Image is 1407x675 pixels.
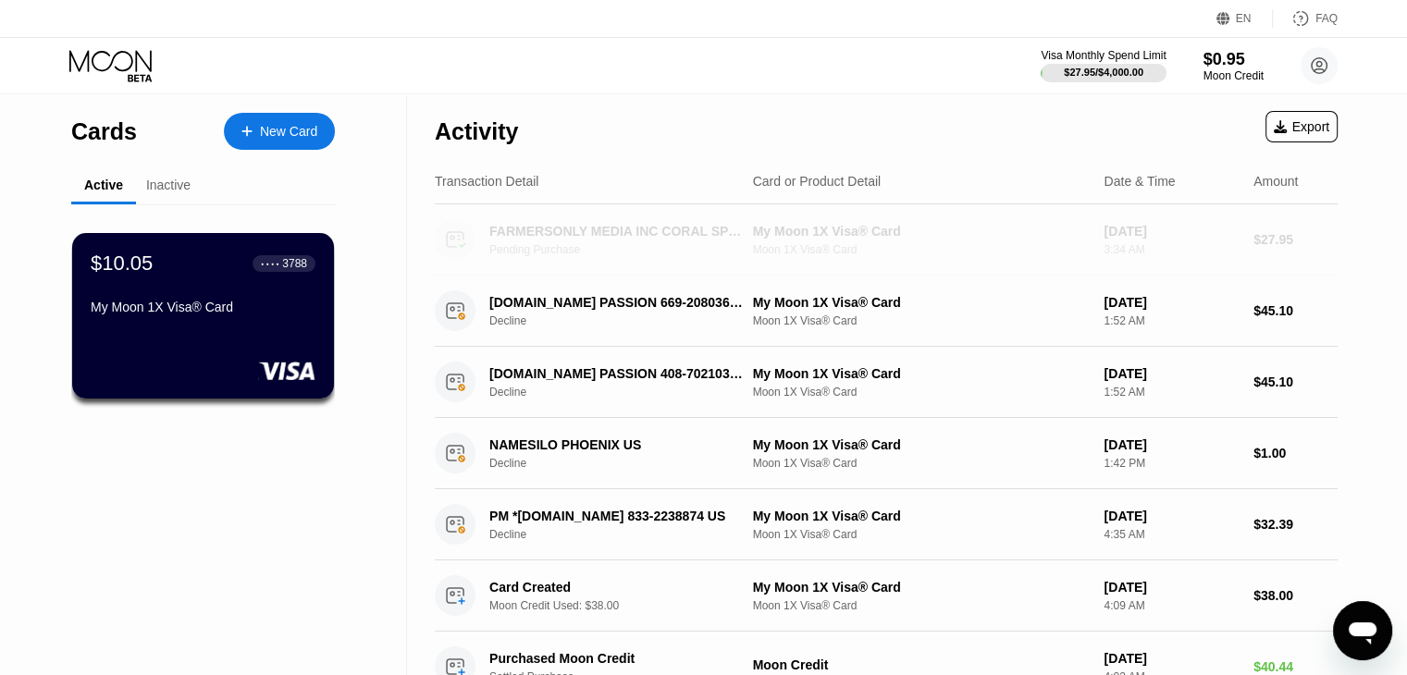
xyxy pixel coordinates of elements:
[1203,50,1264,82] div: $0.95Moon Credit
[489,651,743,666] div: Purchased Moon Credit
[753,243,1090,256] div: Moon 1X Visa® Card
[435,347,1338,418] div: [DOMAIN_NAME] PASSION 408-7021033 USDeclineMy Moon 1X Visa® CardMoon 1X Visa® Card[DATE]1:52 AM$4...
[753,314,1090,327] div: Moon 1X Visa® Card
[753,295,1090,310] div: My Moon 1X Visa® Card
[1253,374,1338,389] div: $45.10
[1104,295,1239,310] div: [DATE]
[435,204,1338,276] div: FARMERSONLY MEDIA INC CORAL SPRINGSUSPending PurchaseMy Moon 1X Visa® CardMoon 1X Visa® Card[DATE...
[1315,12,1338,25] div: FAQ
[1253,517,1338,532] div: $32.39
[489,386,762,399] div: Decline
[1253,446,1338,460] div: $1.00
[1104,386,1239,399] div: 1:52 AM
[1104,599,1239,612] div: 4:09 AM
[1104,457,1239,470] div: 1:42 PM
[489,243,762,256] div: Pending Purchase
[753,457,1090,470] div: Moon 1X Visa® Card
[1253,174,1298,189] div: Amount
[435,118,518,145] div: Activity
[1104,314,1239,327] div: 1:52 AM
[489,509,743,523] div: PM *[DOMAIN_NAME] 833-2238874 US
[84,178,123,192] div: Active
[1253,588,1338,603] div: $38.00
[435,560,1338,632] div: Card CreatedMoon Credit Used: $38.00My Moon 1X Visa® CardMoon 1X Visa® Card[DATE]4:09 AM$38.00
[489,528,762,541] div: Decline
[1041,49,1166,82] div: Visa Monthly Spend Limit$27.95/$4,000.00
[1203,69,1264,82] div: Moon Credit
[261,261,279,266] div: ● ● ● ●
[435,174,538,189] div: Transaction Detail
[1216,9,1273,28] div: EN
[1104,224,1239,239] div: [DATE]
[753,580,1090,595] div: My Moon 1X Visa® Card
[91,300,315,314] div: My Moon 1X Visa® Card
[1104,651,1239,666] div: [DATE]
[1064,67,1143,78] div: $27.95 / $4,000.00
[489,580,743,595] div: Card Created
[753,437,1090,452] div: My Moon 1X Visa® Card
[1104,366,1239,381] div: [DATE]
[489,224,743,239] div: FARMERSONLY MEDIA INC CORAL SPRINGSUS
[71,118,137,145] div: Cards
[753,366,1090,381] div: My Moon 1X Visa® Card
[753,509,1090,523] div: My Moon 1X Visa® Card
[282,257,307,270] div: 3788
[1274,119,1329,134] div: Export
[72,233,334,399] div: $10.05● ● ● ●3788My Moon 1X Visa® Card
[1104,174,1175,189] div: Date & Time
[260,124,317,140] div: New Card
[1236,12,1252,25] div: EN
[1253,659,1338,674] div: $40.44
[435,276,1338,347] div: [DOMAIN_NAME] PASSION 669-2080364 USDeclineMy Moon 1X Visa® CardMoon 1X Visa® Card[DATE]1:52 AM$4...
[489,437,743,452] div: NAMESILO PHOENIX US
[489,295,743,310] div: [DOMAIN_NAME] PASSION 669-2080364 US
[489,457,762,470] div: Decline
[91,252,153,276] div: $10.05
[489,366,743,381] div: [DOMAIN_NAME] PASSION 408-7021033 US
[489,599,762,612] div: Moon Credit Used: $38.00
[753,386,1090,399] div: Moon 1X Visa® Card
[753,657,1090,672] div: Moon Credit
[1104,528,1239,541] div: 4:35 AM
[753,224,1090,239] div: My Moon 1X Visa® Card
[1104,509,1239,523] div: [DATE]
[489,314,762,327] div: Decline
[753,599,1090,612] div: Moon 1X Visa® Card
[1253,303,1338,318] div: $45.10
[146,178,191,192] div: Inactive
[1273,9,1338,28] div: FAQ
[435,418,1338,489] div: NAMESILO PHOENIX USDeclineMy Moon 1X Visa® CardMoon 1X Visa® Card[DATE]1:42 PM$1.00
[224,113,335,150] div: New Card
[1253,232,1338,247] div: $27.95
[753,174,882,189] div: Card or Product Detail
[1104,243,1239,256] div: 3:34 AM
[1104,580,1239,595] div: [DATE]
[1203,50,1264,69] div: $0.95
[1041,49,1166,62] div: Visa Monthly Spend Limit
[753,528,1090,541] div: Moon 1X Visa® Card
[1265,111,1338,142] div: Export
[1104,437,1239,452] div: [DATE]
[435,489,1338,560] div: PM *[DOMAIN_NAME] 833-2238874 USDeclineMy Moon 1X Visa® CardMoon 1X Visa® Card[DATE]4:35 AM$32.39
[1333,601,1392,660] iframe: Button to launch messaging window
